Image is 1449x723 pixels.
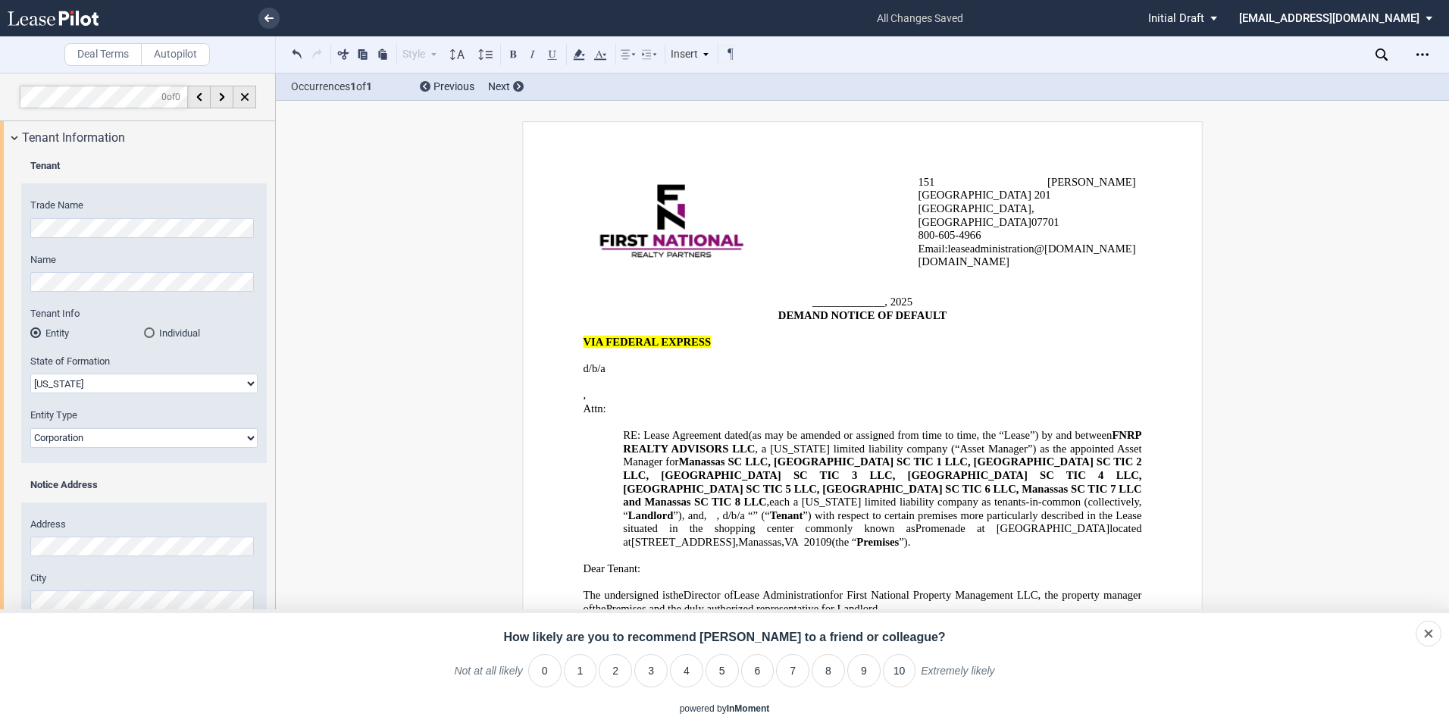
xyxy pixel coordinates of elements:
span: Premises [856,536,899,549]
span: Manassas SC LLC, [GEOGRAPHIC_DATA] SC TIC 1 LLC, [GEOGRAPHIC_DATA] SC TIC 2 LLC, [GEOGRAPHIC_DATA... [623,455,1144,508]
div: Insert [668,45,712,64]
label: Tenant Info [30,307,258,321]
a: InMoment [727,703,770,714]
span: Next [488,80,510,92]
span: : [944,243,947,255]
span: 5 [950,229,955,242]
span: the [593,602,606,615]
span: , [767,496,770,509]
li: 4 [670,654,703,687]
button: Italic [524,45,542,63]
span: Lease Administration [734,589,830,602]
span: ”) with respect to certain premises more particularly described in the Lease situated in the shop... [623,509,1144,535]
div: Close survey [1416,621,1441,646]
button: Paste [374,45,392,63]
button: Copy [354,45,372,63]
b: Notice Address [30,479,98,490]
button: Cut [334,45,352,63]
span: [PERSON_NAME][GEOGRAPHIC_DATA] [918,176,1135,202]
span: each a [US_STATE] limited liability company as tenants-in-common [769,496,1081,509]
span: (the “ [831,536,856,549]
span: Dear Tenant: [584,562,641,575]
span: the [670,589,684,602]
span: (as may be amended or assigned from time to time, the “Lease”) by and between [749,429,1113,442]
span: ”). [899,536,910,549]
li: 0 [528,654,562,687]
span: [GEOGRAPHIC_DATA], [GEOGRAPHIC_DATA] [918,202,1059,228]
label: State of Formation [30,355,258,368]
span: Landlord [628,509,673,522]
span: Promenade at [GEOGRAPHIC_DATA] [915,522,1109,535]
label: Trade Name [30,199,258,212]
span: [DOMAIN_NAME] [918,255,1009,268]
span: , a [US_STATE] limited liability company (“Asset Manager”) as the appointed Asset Manager for [623,443,1144,468]
span: VIA FEDERAL EXPRESS [584,336,712,349]
span: 2025 [890,296,912,308]
span: The undersigned is Director of for First National Property Management LLC, the property manager o... [584,589,1145,615]
label: Extremely likely [921,664,994,690]
span: 800-60 -4966 [918,229,981,242]
li: 2 [599,654,632,687]
span: leaseadministration [948,243,1034,255]
span: Occurrences of [291,79,408,95]
span: d/b/a [584,362,606,375]
li: 1 [564,654,597,687]
li: 6 [741,654,775,687]
li: 7 [776,654,809,687]
li: 9 [847,654,881,687]
button: Undo [288,45,306,63]
span: all changes saved [869,2,971,35]
span: ” (“ [753,509,770,522]
span: Tenant Information [22,129,125,147]
li: 5 [706,654,739,687]
div: Open Lease options menu [1410,42,1435,67]
b: 1 [366,80,372,92]
li: 3 [634,654,668,687]
button: Toggle Control Characters [721,45,740,63]
span: , d/b/a “ [716,509,753,522]
span: [STREET_ADDRESS] [631,536,736,549]
span: 151 [918,176,934,189]
span: , [736,536,739,549]
span: Initial Draft [1148,11,1204,25]
span: , and [682,509,704,522]
span: DEMAND NOTICE OF DEFAULT [778,309,947,322]
span: 07701 [1031,215,1059,228]
label: City [30,571,258,585]
label: Name [30,253,258,267]
span: Manassas [738,536,781,549]
span: ”) [673,509,681,522]
span: of [161,91,180,102]
span: , [781,536,784,549]
span: , [704,509,707,522]
md-radio-button: Entity [30,326,144,340]
md-radio-button: Individual [144,326,258,340]
label: Address [30,518,258,531]
button: Underline [543,45,562,63]
li: 8 [812,654,845,687]
span: _____________, [812,296,887,308]
span: 0 [175,91,180,102]
label: Not at all likely [454,664,522,690]
span: Email [918,243,944,255]
span: FNRP REALTY ADVISORS LLC [623,429,1144,455]
b: Tenant [30,160,60,171]
span: 201 [1034,189,1051,202]
span: , [584,389,587,402]
span: Tenant [770,509,803,522]
label: Entity Type [30,408,258,422]
span: located at [623,522,1144,548]
span: Attn: [584,402,606,415]
li: 10 [883,654,916,687]
div: Previous [420,80,474,95]
span: 20109 [804,536,832,549]
button: Bold [504,45,522,63]
label: Autopilot [141,43,210,66]
span: RE: Lease Agreement dated [623,429,748,442]
span: 0 [161,91,167,102]
label: Deal Terms [64,43,142,66]
span: (collectively, “ [623,496,1144,521]
b: 1 [350,80,356,92]
div: powered by inmoment [680,703,770,715]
